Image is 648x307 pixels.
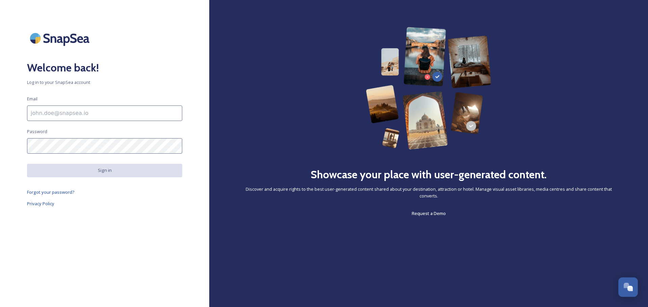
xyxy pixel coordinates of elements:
[618,277,638,297] button: Open Chat
[27,27,94,50] img: SnapSea Logo
[412,210,446,216] span: Request a Demo
[27,96,37,102] span: Email
[27,128,47,135] span: Password
[27,188,182,196] a: Forgot your password?
[27,105,182,121] input: john.doe@snapsea.io
[310,166,547,183] h2: Showcase your place with user-generated content.
[236,186,621,199] span: Discover and acquire rights to the best user-generated content shared about your destination, att...
[27,60,182,76] h2: Welcome back!
[27,79,182,86] span: Log in to your SnapSea account
[27,199,182,208] a: Privacy Policy
[27,201,54,207] span: Privacy Policy
[27,164,182,177] button: Sign in
[412,209,446,217] a: Request a Demo
[366,27,491,150] img: 63b42ca75bacad526042e722_Group%20154-p-800.png
[27,189,75,195] span: Forgot your password?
